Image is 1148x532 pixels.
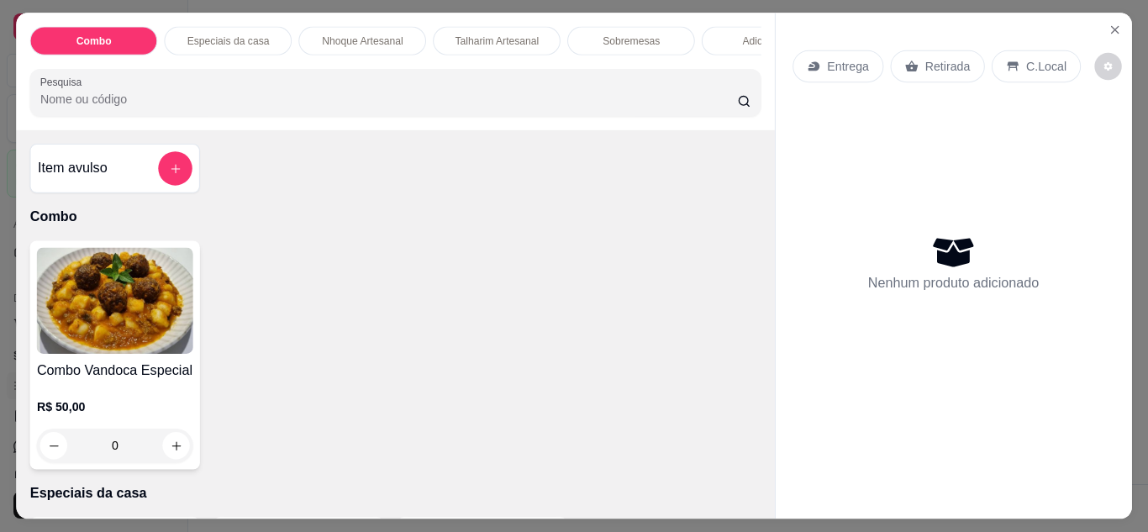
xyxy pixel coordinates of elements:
p: Combo [30,207,761,227]
p: C.Local [1026,58,1066,75]
button: add-separate-item [159,151,192,185]
p: Nhoque Artesanal [322,34,403,48]
p: Especiais da casa [187,34,270,48]
button: decrease-product-quantity [1094,53,1121,80]
label: Pesquisa [40,75,87,89]
p: Sobremesas [603,34,660,48]
h4: Combo Vandoca Especial [37,361,193,381]
input: Pesquisa [40,92,737,108]
p: Adicionais [742,34,788,48]
p: Talharim Artesanal [455,34,539,48]
h4: Item avulso [38,158,108,178]
p: Entrega [827,58,869,75]
button: Close [1101,17,1128,44]
p: Combo [76,34,112,48]
p: Retirada [925,58,971,75]
p: R$ 50,00 [37,398,193,415]
img: product-image [37,248,193,354]
p: Nenhum produto adicionado [868,273,1039,293]
p: Especiais da casa [30,483,761,503]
